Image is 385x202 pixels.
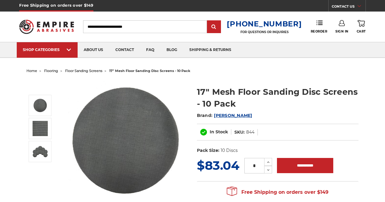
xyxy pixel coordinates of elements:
[227,30,302,34] p: FOR QUESTIONS OR INQUIRIES
[78,42,109,58] a: about us
[357,20,366,33] a: Cart
[109,42,140,58] a: contact
[183,42,237,58] a: shipping & returns
[140,42,160,58] a: faq
[65,69,102,73] a: floor sanding screens
[65,80,186,201] img: 17" Floor Sanding Mesh Screen
[44,69,58,73] a: flooring
[109,69,190,73] span: 17" mesh floor sanding disc screens - 10 pack
[197,158,240,173] span: $83.04
[197,147,219,154] dt: Pack Size:
[227,186,328,198] span: Free Shipping on orders over $149
[357,29,366,33] span: Cart
[33,144,48,159] img: 17" Silicon Carbide Sandscreen Floor Sanding Disc
[160,42,183,58] a: blog
[33,121,48,136] img: 17" Sandscreen Mesh Disc
[227,19,302,28] a: [PHONE_NUMBER]
[214,113,252,118] a: [PERSON_NAME]
[23,47,72,52] div: SHOP CATEGORIES
[332,3,366,12] a: CONTACT US
[246,129,254,135] dd: 844
[33,98,48,113] img: 17" Floor Sanding Mesh Screen
[26,69,37,73] a: home
[197,113,213,118] span: Brand:
[19,16,74,37] img: Empire Abrasives
[221,147,238,154] dd: 10 Discs
[208,21,220,33] input: Submit
[311,29,327,33] span: Reorder
[210,129,228,135] span: In Stock
[234,129,245,135] dt: SKU:
[311,20,327,33] a: Reorder
[197,86,359,110] h1: 17" Mesh Floor Sanding Disc Screens - 10 Pack
[335,29,348,33] span: Sign In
